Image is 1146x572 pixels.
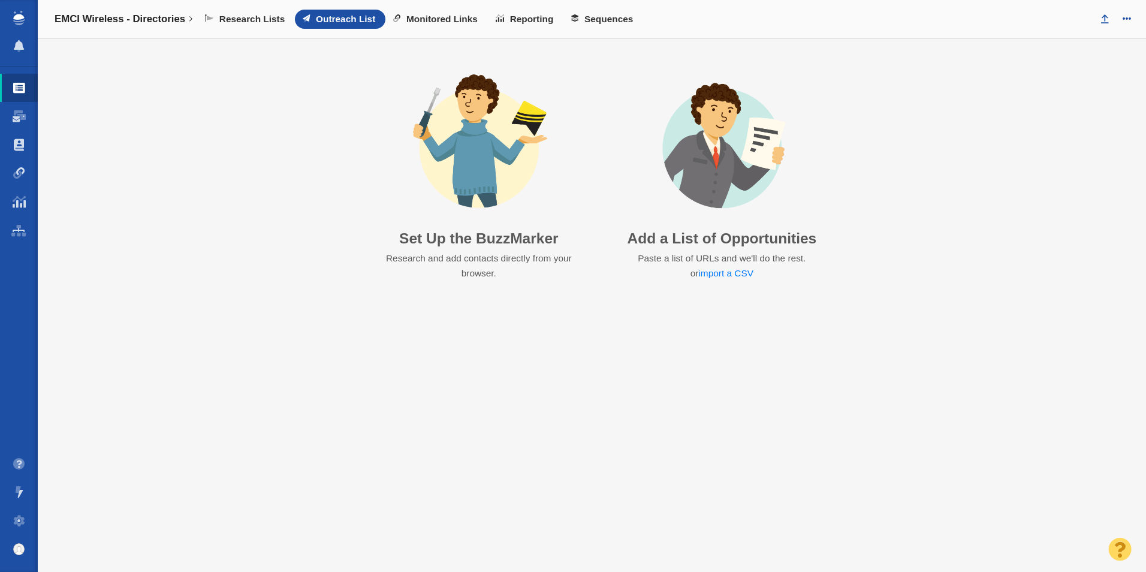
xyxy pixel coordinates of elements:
img: default_avatar.png [13,543,25,555]
a: Outreach List [295,10,385,29]
h3: Set Up the BuzzMarker [367,230,590,247]
a: Sequences [563,10,643,29]
a: Monitored Links [385,10,488,29]
a: import a CSV [698,268,753,278]
p: Research and add contacts directly from your browser. [378,251,579,281]
h4: EMCI Wireless - Directories [55,13,185,25]
span: Monitored Links [406,14,478,25]
span: Outreach List [316,14,375,25]
p: Paste a list of URLs and we'll do the rest. or [637,251,807,281]
span: Reporting [510,14,554,25]
img: avatar-import-list.png [637,73,808,220]
img: avatar-buzzmarker-setup.png [393,73,565,220]
a: Reporting [488,10,563,29]
span: Sequences [584,14,633,25]
a: Research Lists [197,10,295,29]
h3: Add a List of Opportunities [627,230,816,247]
img: buzzstream_logo_iconsimple.png [13,11,24,25]
span: Research Lists [219,14,285,25]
